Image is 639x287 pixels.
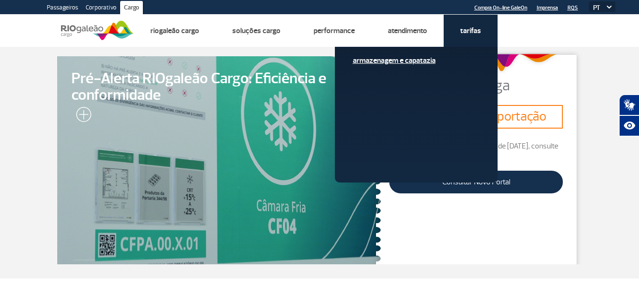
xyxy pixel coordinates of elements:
a: Riogaleão Cargo [150,26,199,35]
a: Pré-Alerta RIOgaleão Cargo: Eficiência e conformidade [57,56,381,264]
a: RQS [568,5,578,11]
a: Imprensa [537,5,558,11]
img: leia-mais [71,107,91,126]
a: Corporativo [82,1,120,16]
span: Pré-Alerta RIOgaleão Cargo: Eficiência e conformidade [71,70,367,104]
button: Abrir recursos assistivos. [619,115,639,136]
a: Passageiros [43,1,82,16]
a: Performance [314,26,355,35]
div: Plugin de acessibilidade da Hand Talk. [619,95,639,136]
a: Compra On-line GaleOn [474,5,527,11]
a: Tarifas [460,26,481,35]
button: Abrir tradutor de língua de sinais. [619,95,639,115]
a: Atendimento [388,26,427,35]
a: Cargo [120,1,143,16]
a: Armazenagem e Capatazia [353,55,480,66]
a: Soluções Cargo [232,26,280,35]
